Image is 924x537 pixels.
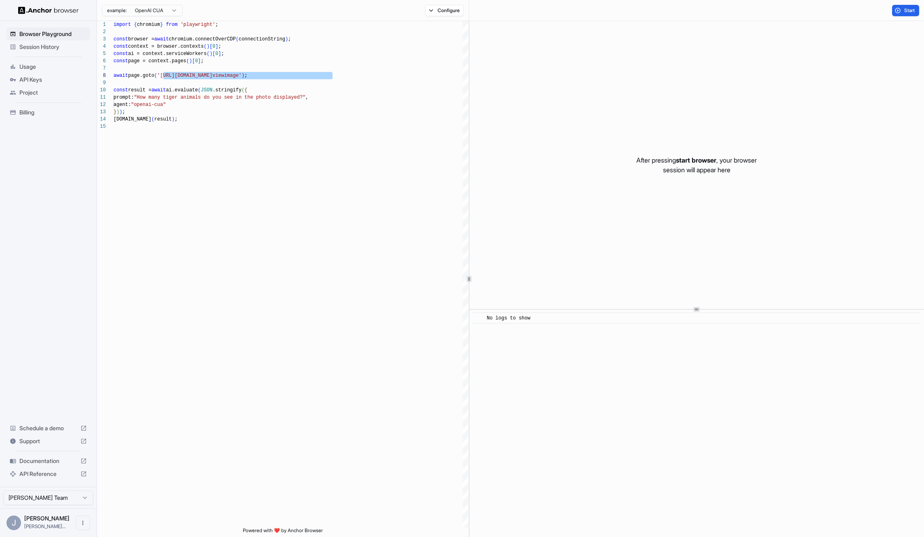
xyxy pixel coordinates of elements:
[244,73,247,78] span: ;
[892,5,919,16] button: Start
[114,95,134,100] span: prompt:
[128,51,206,57] span: ai = context.serviceWorkers
[487,315,530,321] span: No logs to show
[128,58,186,64] span: page = context.pages
[19,89,87,97] span: Project
[97,79,106,87] div: 9
[24,515,69,522] span: John Marbach
[210,44,213,49] span: [
[157,73,213,78] span: '[URL][DOMAIN_NAME]
[128,73,154,78] span: page.goto
[152,116,154,122] span: (
[213,87,242,93] span: .stringify
[97,36,106,43] div: 3
[134,95,279,100] span: "How many tiger animals do you see in the photo di
[19,108,87,116] span: Billing
[97,87,106,94] div: 10
[215,44,218,49] span: ]
[114,102,131,108] span: agent:
[166,22,178,27] span: from
[239,36,285,42] span: connectionString
[242,87,244,93] span: (
[175,116,177,122] span: ;
[279,95,305,100] span: splayed?"
[97,28,106,36] div: 2
[114,116,152,122] span: [DOMAIN_NAME]
[76,516,90,530] button: Open menu
[97,43,106,50] div: 4
[186,58,189,64] span: (
[242,73,244,78] span: )
[6,60,90,73] div: Usage
[285,36,288,42] span: )
[477,314,481,322] span: ​
[114,36,128,42] span: const
[97,101,106,108] div: 12
[24,523,66,529] span: john@anchorbrowser.io
[131,102,166,108] span: "openai-cua"
[19,437,77,445] span: Support
[6,467,90,480] div: API Reference
[128,44,204,49] span: context = browser.contexts
[201,87,213,93] span: JSON
[152,87,166,93] span: await
[201,58,204,64] span: ;
[166,87,198,93] span: ai.evaluate
[18,6,79,14] img: Anchor Logo
[236,36,238,42] span: (
[6,422,90,435] div: Schedule a demo
[128,87,152,93] span: result =
[19,63,87,71] span: Usage
[215,51,218,57] span: 0
[97,116,106,123] div: 14
[206,51,209,57] span: (
[97,72,106,79] div: 8
[172,116,175,122] span: )
[210,51,213,57] span: )
[676,156,716,164] span: start browser
[97,108,106,116] div: 13
[213,73,242,78] span: viewimage'
[192,58,195,64] span: [
[114,58,128,64] span: const
[137,22,160,27] span: chromium
[154,36,169,42] span: await
[154,73,157,78] span: (
[636,155,757,175] p: After pressing , your browser session will appear here
[6,435,90,448] div: Support
[114,51,128,57] span: const
[181,22,215,27] span: 'playwright'
[169,36,236,42] span: chromium.connectOverCDP
[6,86,90,99] div: Project
[206,44,209,49] span: )
[904,7,916,14] span: Start
[19,424,77,432] span: Schedule a demo
[6,27,90,40] div: Browser Playground
[198,87,201,93] span: (
[19,76,87,84] span: API Keys
[97,57,106,65] div: 6
[305,95,308,100] span: ,
[160,22,163,27] span: }
[6,455,90,467] div: Documentation
[189,58,192,64] span: )
[6,73,90,86] div: API Keys
[195,58,198,64] span: 0
[6,106,90,119] div: Billing
[204,44,206,49] span: (
[218,44,221,49] span: ;
[19,30,87,38] span: Browser Playground
[425,5,464,16] button: Configure
[19,43,87,51] span: Session History
[114,109,116,115] span: }
[114,44,128,49] span: const
[97,21,106,28] div: 1
[198,58,201,64] span: ]
[215,22,218,27] span: ;
[114,22,131,27] span: import
[243,527,323,537] span: Powered with ❤️ by Anchor Browser
[116,109,119,115] span: )
[97,50,106,57] div: 5
[119,109,122,115] span: )
[107,7,127,14] span: example:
